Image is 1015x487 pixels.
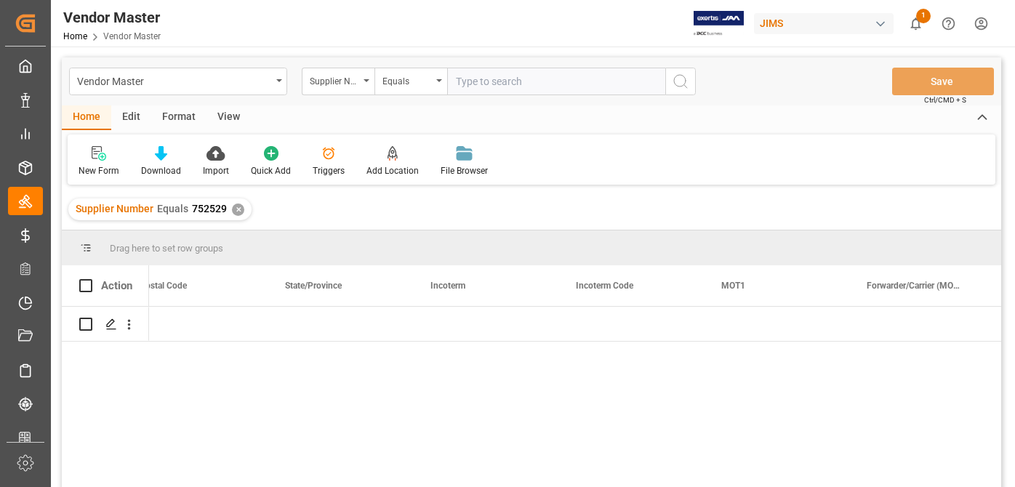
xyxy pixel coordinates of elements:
div: Import [203,164,229,177]
span: Equals [157,203,188,214]
div: Edit [111,105,151,130]
div: Vendor Master [63,7,161,28]
div: New Form [79,164,119,177]
span: Ctrl/CMD + S [924,94,966,105]
div: Action [101,279,132,292]
button: JIMS [754,9,899,37]
div: Format [151,105,206,130]
span: State/Province [285,281,342,291]
button: open menu [69,68,287,95]
div: View [206,105,251,130]
input: Type to search [447,68,665,95]
div: JIMS [754,13,894,34]
span: Incoterm Code [576,281,633,291]
button: open menu [302,68,374,95]
div: Supplier Number [310,71,359,88]
button: Save [892,68,994,95]
span: Incoterm [430,281,465,291]
button: show 1 new notifications [899,7,932,40]
div: ✕ [232,204,244,216]
div: Home [62,105,111,130]
div: Add Location [366,164,419,177]
span: Forwarder/Carrier (MOT1) [867,281,964,291]
div: Equals [382,71,432,88]
span: 1 [916,9,931,23]
button: search button [665,68,696,95]
div: Triggers [313,164,345,177]
div: Download [141,164,181,177]
a: Home [63,31,87,41]
span: 752529 [192,203,227,214]
button: open menu [374,68,447,95]
img: Exertis%20JAM%20-%20Email%20Logo.jpg_1722504956.jpg [694,11,744,36]
span: MOT1 [721,281,745,291]
div: Quick Add [251,164,291,177]
div: Press SPACE to select this row. [62,307,149,342]
span: Drag here to set row groups [110,243,223,254]
span: Supplier Number [76,203,153,214]
div: File Browser [441,164,488,177]
div: Vendor Master [77,71,271,89]
button: Help Center [932,7,965,40]
span: Postal Code [140,281,187,291]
